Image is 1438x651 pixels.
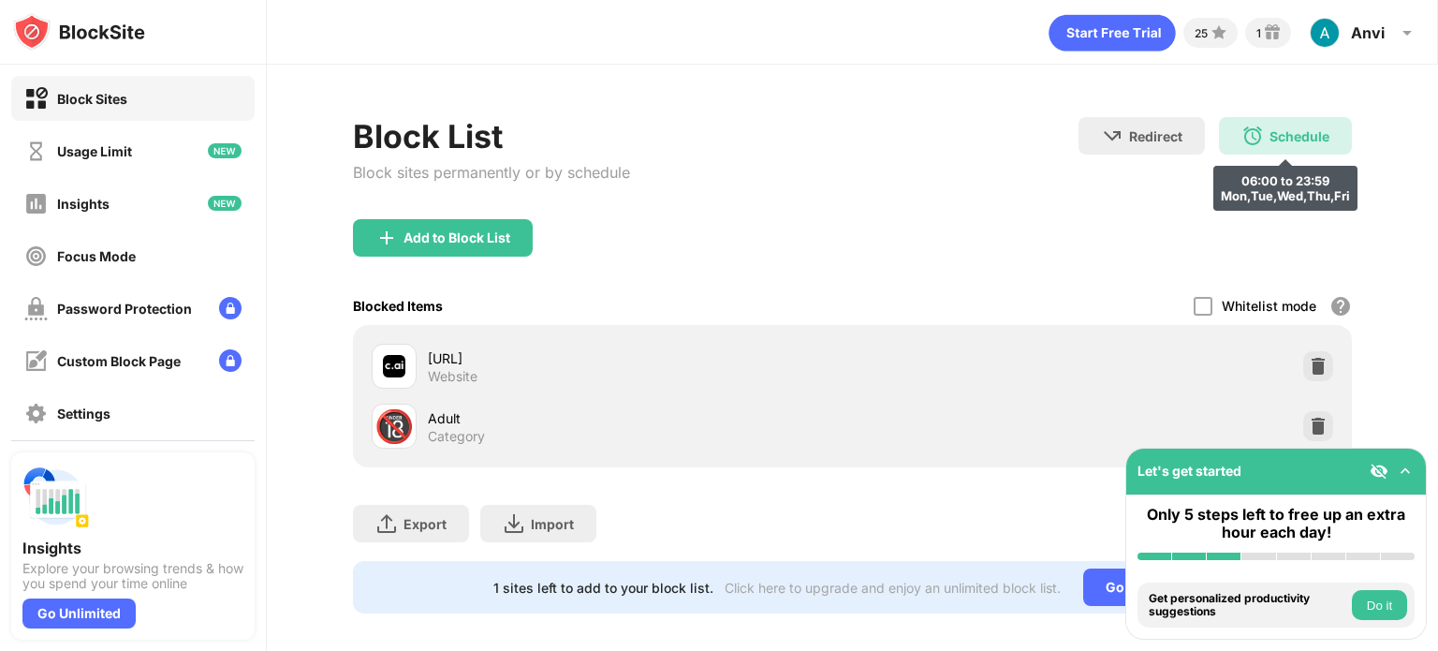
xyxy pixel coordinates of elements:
img: customize-block-page-off.svg [24,349,48,373]
div: Insights [57,196,110,212]
img: time-usage-off.svg [24,140,48,163]
img: new-icon.svg [208,196,242,211]
div: Schedule [1269,128,1329,144]
button: Do it [1352,590,1407,620]
div: 1 sites left to add to your block list. [493,580,713,596]
img: omni-setup-toggle.svg [1396,462,1415,481]
div: Export [404,516,447,532]
img: favicons [383,355,405,377]
div: Go Unlimited [1083,569,1211,606]
div: Only 5 steps left to free up an extra hour each day! [1137,506,1415,541]
div: Block List [353,117,630,155]
div: Category [428,428,485,445]
div: [URL] [428,348,852,368]
div: 1 [1256,26,1261,40]
img: password-protection-off.svg [24,297,48,320]
div: 06:00 to 23:59 [1221,173,1350,188]
div: Website [428,368,477,385]
img: ACg8ocJGlHRIKFLA54US9Nq2cQUUmGcnZ1cjpICH9SDKeJvs2jTjkRnT=s96-c [1310,18,1340,48]
div: Add to Block List [404,230,510,245]
img: block-on.svg [24,87,48,111]
div: Get personalized productivity suggestions [1149,592,1347,619]
img: settings-off.svg [24,402,48,425]
div: Custom Block Page [57,353,181,369]
img: insights-off.svg [24,192,48,215]
div: Explore your browsing trends & how you spend your time online [22,561,243,591]
div: Adult [428,408,852,428]
img: eye-not-visible.svg [1370,462,1388,481]
img: new-icon.svg [208,143,242,158]
div: 🔞 [374,407,414,446]
div: Click here to upgrade and enjoy an unlimited block list. [725,580,1061,596]
div: Password Protection [57,301,192,317]
div: Block sites permanently or by schedule [353,163,630,182]
div: Block Sites [57,91,127,107]
div: Mon,Tue,Wed,Thu,Fri [1221,188,1350,203]
img: push-insights.svg [22,464,90,531]
div: Whitelist mode [1222,298,1316,314]
img: logo-blocksite.svg [13,13,145,51]
div: 25 [1195,26,1208,40]
div: animation [1049,14,1176,52]
img: lock-menu.svg [219,349,242,372]
div: Blocked Items [353,298,443,314]
img: points-small.svg [1208,22,1230,44]
div: Usage Limit [57,143,132,159]
img: lock-menu.svg [219,297,242,319]
img: reward-small.svg [1261,22,1284,44]
div: Insights [22,539,243,557]
div: Focus Mode [57,248,136,264]
div: Anvi [1351,23,1385,42]
div: Import [531,516,574,532]
div: Settings [57,406,110,422]
div: Redirect [1129,128,1182,144]
img: focus-off.svg [24,244,48,268]
div: Go Unlimited [22,599,136,629]
div: Let's get started [1137,463,1241,479]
